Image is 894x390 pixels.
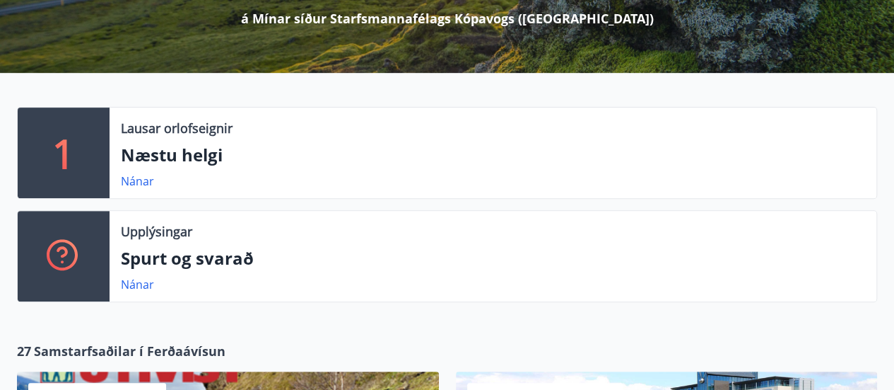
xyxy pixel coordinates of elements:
[121,222,192,241] p: Upplýsingar
[121,277,154,292] a: Nánar
[52,126,75,180] p: 1
[121,119,233,137] p: Lausar orlofseignir
[121,173,154,189] a: Nánar
[121,246,865,270] p: Spurt og svarað
[17,342,31,360] span: 27
[34,342,225,360] span: Samstarfsaðilar í Ferðaávísun
[121,143,865,167] p: Næstu helgi
[241,9,654,28] p: á Mínar síður Starfsmannafélags Kópavogs ([GEOGRAPHIC_DATA])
